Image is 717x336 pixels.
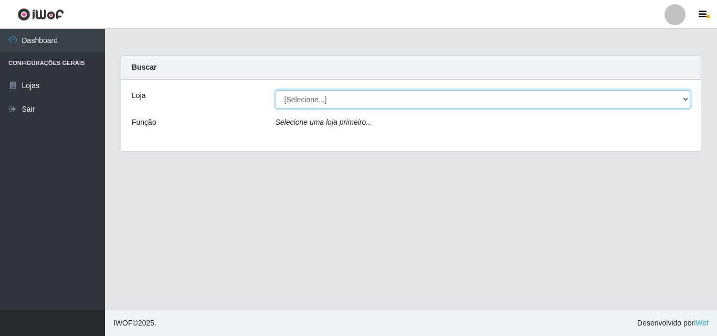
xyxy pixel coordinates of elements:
[694,319,709,327] a: iWof
[132,63,156,71] strong: Buscar
[132,90,145,101] label: Loja
[113,319,133,327] span: IWOF
[132,117,156,128] label: Função
[113,318,156,329] span: © 2025 .
[17,8,64,21] img: CoreUI Logo
[637,318,709,329] span: Desenvolvido por
[276,118,372,126] i: Selecione uma loja primeiro...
